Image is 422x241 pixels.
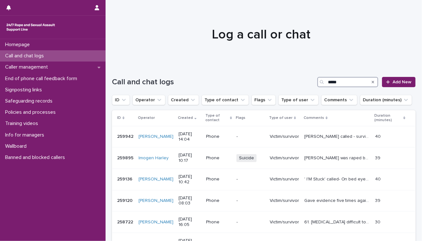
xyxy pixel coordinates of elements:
[375,133,382,139] p: 40
[112,95,130,105] button: ID
[236,154,257,162] span: Suicide
[270,177,299,182] p: Victim/survivor
[360,95,412,105] button: Duration (minutes)
[138,114,155,121] p: Operator
[179,174,201,185] p: [DATE] 10:42
[375,197,382,204] p: 39
[236,114,245,121] p: Flags
[251,95,276,105] button: Flags
[270,134,299,139] p: Victim/survivor
[139,155,169,161] a: Imogen Harley
[139,177,173,182] a: [PERSON_NAME]
[375,154,382,161] p: 39
[3,98,58,104] p: Safeguarding records
[3,42,35,48] p: Homepage
[139,220,173,225] a: [PERSON_NAME]
[3,154,70,161] p: Banned and blocked callers
[112,78,315,87] h1: Call and chat logs
[270,220,299,225] p: Victim/survivor
[112,27,410,42] h1: Log a call or chat
[3,64,53,70] p: Caller management
[278,95,319,105] button: Type of user
[112,190,416,212] tr: 259120259120 [PERSON_NAME] [DATE] 08:03Phone-Victim/survivorGave evidence five times against her ...
[375,112,402,124] p: Duration (minutes)
[117,154,135,161] p: 259895
[179,217,201,228] p: [DATE] 16:05
[206,134,231,139] p: Phone
[206,155,231,161] p: Phone
[375,218,382,225] p: 30
[375,175,382,182] p: 40
[304,218,371,225] p: 61. Slurred speech difficult to understand. Spoke about antipsychotic injections. Shared she was ...
[139,134,173,139] a: [PERSON_NAME]
[117,133,135,139] p: 259942
[179,153,201,163] p: [DATE] 10:17
[112,212,416,233] tr: 258722258722 [PERSON_NAME] [DATE] 16:05Phone-Victim/survivor61. [MEDICAL_DATA] difficult to under...
[236,134,265,139] p: -
[168,95,199,105] button: Created
[179,195,201,206] p: [DATE] 08:03
[3,109,61,115] p: Policies and processes
[304,197,371,204] p: Gave evidence five times against her perpetrator. Is due to give evidence the sixth time. Is curr...
[317,77,378,87] input: Search
[112,147,416,169] tr: 259895259895 Imogen Harley [DATE] 10:17PhoneSuicideVictim/survivor[PERSON_NAME] was raped by her ...
[117,114,121,121] p: ID
[304,133,371,139] p: Savenna called - survivor of D/V rape and sexual abuse. Was able to exit relationship 3 years ago...
[202,95,249,105] button: Type of contact
[5,21,56,34] img: rhQMoQhaT3yELyF149Cw
[304,154,371,161] p: Emily was raped by her partner in 2022. She discussed feeling very low and having suicidal though...
[206,177,231,182] p: Phone
[236,198,265,204] p: -
[270,155,299,161] p: Victim/survivor
[270,198,299,204] p: Victim/survivor
[3,120,43,127] p: Training videos
[112,169,416,190] tr: 259136259136 [PERSON_NAME] [DATE] 10:42Phone-Victim/survivor' I'M Stuck' called- On bed eyes clos...
[132,95,165,105] button: Operator
[139,198,173,204] a: [PERSON_NAME]
[304,114,324,121] p: Comments
[117,175,134,182] p: 259136
[382,77,416,87] a: Add New
[393,80,411,84] span: Add New
[178,114,193,121] p: Created
[236,177,265,182] p: -
[205,112,228,124] p: Type of contact
[304,175,371,182] p: ' I'M Stuck' called- On bed eyes closed with pillow over head as too hot for duvet. Feeling overw...
[117,218,134,225] p: 258722
[3,143,32,149] p: Wallboard
[236,220,265,225] p: -
[3,87,47,93] p: Signposting links
[3,76,82,82] p: End of phone call feedback form
[206,220,231,225] p: Phone
[3,132,49,138] p: Info for managers
[3,53,49,59] p: Call and chat logs
[117,197,134,204] p: 259120
[269,114,292,121] p: Type of user
[179,131,201,142] p: [DATE] 14:04
[206,198,231,204] p: Phone
[321,95,357,105] button: Comments
[112,126,416,147] tr: 259942259942 [PERSON_NAME] [DATE] 14:04Phone-Victim/survivor[PERSON_NAME] called - survivor of D/...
